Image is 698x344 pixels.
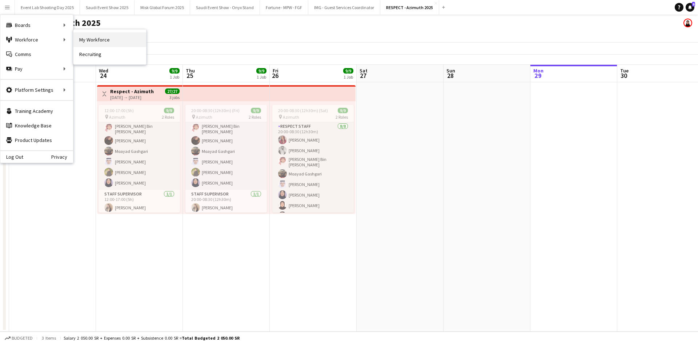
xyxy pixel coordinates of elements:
[64,335,240,341] div: Salary 2 050.00 SR + Expenses 0.00 SR + Subsistence 0.00 SR =
[686,3,694,12] a: 8
[51,154,73,160] a: Privacy
[273,67,278,74] span: Fri
[99,105,180,213] app-job-card: 12:00-17:00 (5h)9/9 Azimuth2 Roles[PERSON_NAME][PERSON_NAME][PERSON_NAME] Bin [PERSON_NAME][PERSO...
[532,71,543,80] span: 29
[0,32,73,47] div: Workforce
[164,108,174,113] span: 9/9
[99,67,108,74] span: Wed
[344,74,353,80] div: 1 Job
[98,71,108,80] span: 24
[4,334,34,342] button: Budgeted
[190,0,260,15] button: Saudi Event Show - Onyx Stand
[191,108,240,113] span: 20:00-08:30 (12h30m) (Fri)
[358,71,368,80] span: 27
[186,67,195,74] span: Thu
[251,108,261,113] span: 9/9
[135,0,190,15] button: Misk Global Forum 2025
[308,0,380,15] button: IMG - Guest Services Coordinator
[446,67,455,74] span: Sun
[0,83,73,97] div: Platform Settings
[185,89,267,190] app-card-role: [PERSON_NAME][PERSON_NAME][PERSON_NAME] Bin [PERSON_NAME][PERSON_NAME]Moayad Gashgari[PERSON_NAME...
[0,133,73,147] a: Product Updates
[99,89,180,190] app-card-role: [PERSON_NAME][PERSON_NAME][PERSON_NAME] Bin [PERSON_NAME][PERSON_NAME]Moayad Gashgari[PERSON_NAME...
[260,0,308,15] button: Fortune - MPW - FGF
[15,0,80,15] button: Event Lab Shooting Day 2025
[162,114,174,120] span: 2 Roles
[12,336,33,341] span: Budgeted
[683,19,692,27] app-user-avatar: Reem Al Shorafa
[283,114,299,120] span: Azimuth
[110,88,154,95] h3: Respect - Azimuth
[619,71,629,80] span: 30
[0,18,73,32] div: Boards
[272,122,354,225] app-card-role: Respect Staff8/820:00-08:30 (12h30m)[PERSON_NAME][PERSON_NAME][PERSON_NAME] Bin [PERSON_NAME]Moay...
[73,32,146,47] a: My Workforce
[40,335,57,341] span: 3 items
[0,118,73,133] a: Knowledge Base
[185,105,267,213] app-job-card: 20:00-08:30 (12h30m) (Fri)9/9 Azimuth2 Roles[PERSON_NAME][PERSON_NAME][PERSON_NAME] Bin [PERSON_N...
[692,2,695,7] span: 8
[533,67,543,74] span: Mon
[343,68,353,74] span: 9/9
[110,95,154,100] div: [DATE] → [DATE]
[196,114,212,120] span: Azimuth
[169,68,180,74] span: 9/9
[0,62,73,76] div: Pay
[360,67,368,74] span: Sat
[99,190,180,215] app-card-role: Staff Supervisor1/112:00-17:00 (5h)[PERSON_NAME]
[445,71,455,80] span: 28
[169,94,180,100] div: 3 jobs
[278,108,328,113] span: 20:00-08:30 (12h30m) (Sat)
[0,47,73,62] a: Comms
[0,154,23,160] a: Log Out
[73,47,146,62] a: Recruiting
[272,105,354,213] app-job-card: 20:00-08:30 (12h30m) (Sat)9/9 Azimuth2 RolesRespect Staff8/820:00-08:30 (12h30m)[PERSON_NAME][PER...
[104,108,134,113] span: 12:00-17:00 (5h)
[109,114,125,120] span: Azimuth
[185,71,195,80] span: 25
[182,335,240,341] span: Total Budgeted 2 050.00 SR
[620,67,629,74] span: Tue
[257,74,266,80] div: 1 Job
[0,104,73,118] a: Training Academy
[272,71,278,80] span: 26
[170,74,179,80] div: 1 Job
[336,114,348,120] span: 2 Roles
[380,0,439,15] button: RESPECT - Azimuth 2025
[165,88,180,94] span: 27/27
[338,108,348,113] span: 9/9
[249,114,261,120] span: 2 Roles
[256,68,266,74] span: 9/9
[185,190,267,215] app-card-role: Staff Supervisor1/120:00-08:30 (12h30m)[PERSON_NAME]
[80,0,135,15] button: Saudi Event Show 2025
